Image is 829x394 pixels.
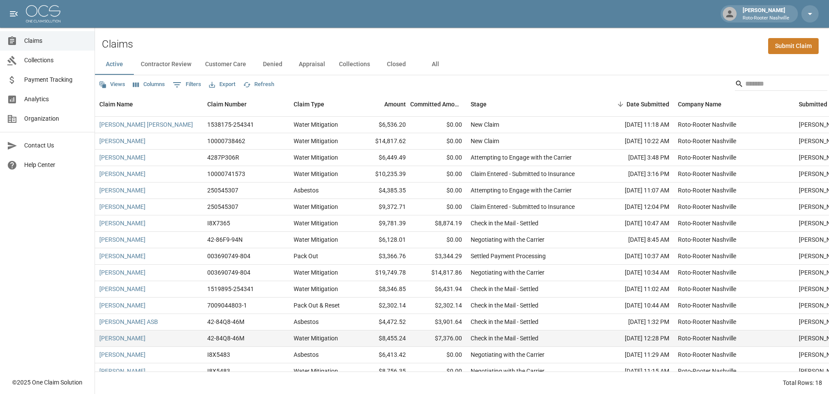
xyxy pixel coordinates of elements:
div: Water Mitigation [294,120,338,129]
div: Negotiating with the Carrier [471,367,544,375]
div: [DATE] 10:44 AM [596,298,674,314]
a: [PERSON_NAME] [99,170,146,178]
div: Claim Entered - Submitted to Insurance [471,202,575,211]
div: Roto-Rooter Nashville [678,301,736,310]
div: [DATE] 10:22 AM [596,133,674,150]
button: Active [95,54,134,75]
div: 4287P306R [207,153,239,162]
div: [DATE] 11:29 AM [596,347,674,363]
div: Claim Number [203,92,289,116]
div: Claim Name [99,92,133,116]
div: Amount [354,92,410,116]
div: Check in the Mail - Settled [471,219,538,227]
div: 42-84Q8-46M [207,334,244,343]
div: Roto-Rooter Nashville [678,202,736,211]
div: I8X5483 [207,367,230,375]
div: Water Mitigation [294,219,338,227]
div: 003690749-804 [207,268,250,277]
div: 10000741573 [207,170,245,178]
div: Negotiating with the Carrier [471,235,544,244]
div: Roto-Rooter Nashville [678,252,736,260]
div: Company Name [678,92,721,116]
div: $0.00 [410,347,466,363]
a: [PERSON_NAME] [99,334,146,343]
div: Stage [471,92,487,116]
div: $8,756.35 [354,363,410,380]
div: [DATE] 10:34 AM [596,265,674,281]
a: [PERSON_NAME] [99,301,146,310]
a: Submit Claim [768,38,819,54]
div: Water Mitigation [294,334,338,343]
button: Contractor Review [134,54,198,75]
div: $0.00 [410,117,466,133]
div: Water Mitigation [294,268,338,277]
div: $8,874.19 [410,215,466,232]
div: Pack Out & Reset [294,301,340,310]
div: [DATE] 12:28 PM [596,330,674,347]
div: $6,128.01 [354,232,410,248]
button: Select columns [131,78,167,91]
button: Closed [377,54,416,75]
div: $4,385.35 [354,183,410,199]
div: Roto-Rooter Nashville [678,317,736,326]
div: Roto-Rooter Nashville [678,367,736,375]
button: Export [207,78,237,91]
img: ocs-logo-white-transparent.png [26,5,60,22]
div: $2,302.14 [354,298,410,314]
div: New Claim [471,120,499,129]
div: $9,372.71 [354,199,410,215]
div: Asbestos [294,350,319,359]
div: $0.00 [410,199,466,215]
div: Search [735,77,827,93]
div: [DATE] 10:37 AM [596,248,674,265]
a: [PERSON_NAME] [99,350,146,359]
div: Roto-Rooter Nashville [678,120,736,129]
span: Analytics [24,95,88,104]
div: Pack Out [294,252,318,260]
div: $3,901.64 [410,314,466,330]
div: $6,413.42 [354,347,410,363]
a: [PERSON_NAME] ASB [99,317,158,326]
div: Check in the Mail - Settled [471,317,538,326]
div: Claim Type [294,92,324,116]
div: Total Rows: 18 [783,378,822,387]
div: $0.00 [410,183,466,199]
button: All [416,54,455,75]
div: I8X5483 [207,350,230,359]
div: 42-86F9-94N [207,235,243,244]
a: [PERSON_NAME] [99,137,146,145]
div: Roto-Rooter Nashville [678,219,736,227]
div: $14,817.62 [354,133,410,150]
div: Roto-Rooter Nashville [678,268,736,277]
div: $6,449.49 [354,150,410,166]
div: Check in the Mail - Settled [471,334,538,343]
div: Negotiating with the Carrier [471,268,544,277]
div: [PERSON_NAME] [739,6,793,22]
div: 003690749-804 [207,252,250,260]
div: 250545307 [207,202,238,211]
div: Claim Entered - Submitted to Insurance [471,170,575,178]
div: [DATE] 11:15 AM [596,363,674,380]
span: Claims [24,36,88,45]
div: Check in the Mail - Settled [471,285,538,293]
div: [DATE] 3:16 PM [596,166,674,183]
a: [PERSON_NAME] [99,285,146,293]
div: $7,376.00 [410,330,466,347]
div: Stage [466,92,596,116]
div: $10,235.39 [354,166,410,183]
div: Asbestos [294,186,319,195]
div: $6,536.20 [354,117,410,133]
div: Water Mitigation [294,235,338,244]
span: Help Center [24,160,88,170]
div: $8,346.85 [354,281,410,298]
div: Asbestos [294,317,319,326]
div: 10000738462 [207,137,245,145]
a: [PERSON_NAME] [99,186,146,195]
a: [PERSON_NAME] [99,235,146,244]
div: Claim Name [95,92,203,116]
div: [DATE] 10:47 AM [596,215,674,232]
p: Roto-Rooter Nashville [743,15,789,22]
div: $8,455.24 [354,330,410,347]
div: 1538175-254341 [207,120,254,129]
div: Check in the Mail - Settled [471,301,538,310]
